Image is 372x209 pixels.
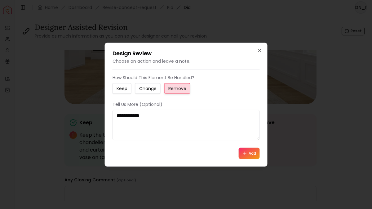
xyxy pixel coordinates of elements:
button: Remove [164,83,190,93]
small: Keep [117,85,127,91]
h2: Design Review [113,50,260,56]
p: Tell Us More (Optional) [113,101,260,107]
small: Change [139,85,157,91]
small: Remove [168,85,186,91]
p: Choose an action and leave a note. [113,58,260,64]
button: Change [135,83,161,93]
button: Add [239,148,260,159]
button: Keep [113,83,131,93]
p: How Should This Element Be Handled? [113,74,260,80]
